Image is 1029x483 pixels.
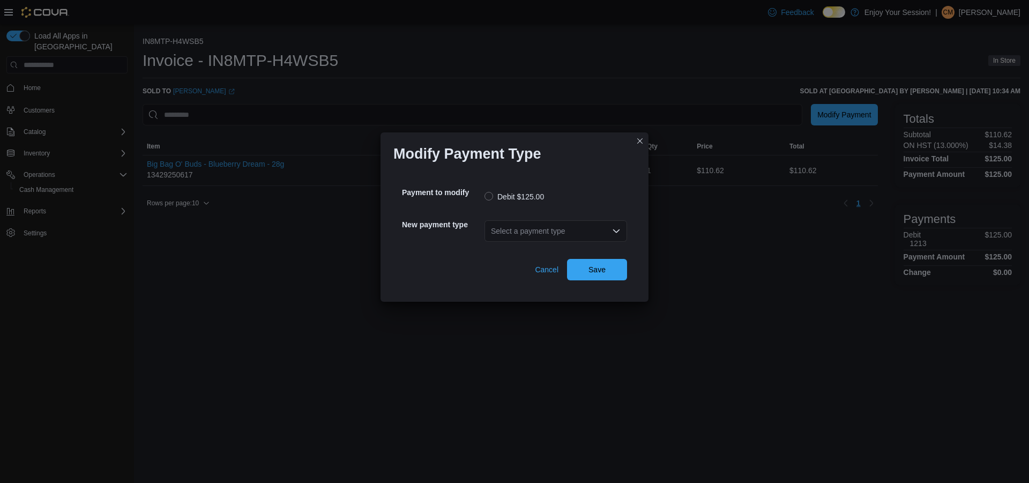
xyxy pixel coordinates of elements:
span: Save [588,264,606,275]
button: Closes this modal window [633,135,646,147]
h5: Payment to modify [402,182,482,203]
span: Cancel [535,264,558,275]
button: Open list of options [612,227,621,235]
button: Save [567,259,627,280]
h5: New payment type [402,214,482,235]
h1: Modify Payment Type [393,145,541,162]
input: Accessible screen reader label [491,225,492,237]
button: Cancel [531,259,563,280]
label: Debit $125.00 [484,190,544,203]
